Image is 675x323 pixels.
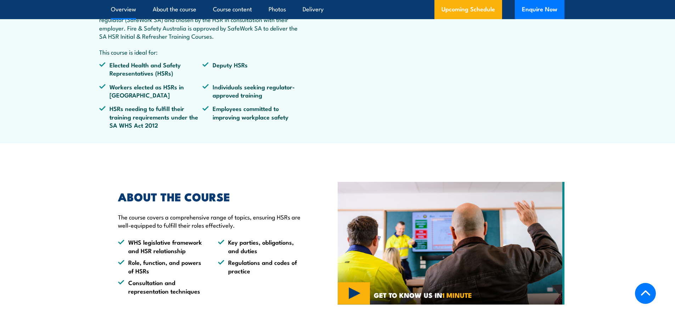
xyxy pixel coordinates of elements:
[202,104,306,129] li: Employees committed to improving workplace safety
[202,61,306,77] li: Deputy HSRs
[218,258,305,275] li: Regulations and codes of practice
[118,238,205,255] li: WHS legislative framework and HSR relationship
[374,292,472,298] span: GET TO KNOW US IN
[202,83,306,99] li: Individuals seeking regulator-approved training
[99,48,306,56] p: This course is ideal for:
[99,104,203,129] li: HSRs needing to fulfill their training requirements under the SA WHS Act 2012
[118,213,305,229] p: The course covers a comprehensive range of topics, ensuring HSRs are well-equipped to fulfill the...
[118,258,205,275] li: Role, function, and powers of HSRs
[218,238,305,255] li: Key parties, obligations, and duties
[442,290,472,300] strong: 1 MINUTE
[118,191,305,201] h2: ABOUT THE COURSE
[118,278,205,295] li: Consultation and representation techniques
[99,83,203,99] li: Workers elected as HSRs in [GEOGRAPHIC_DATA]
[99,61,203,77] li: Elected Health and Safety Representatives (HSRs)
